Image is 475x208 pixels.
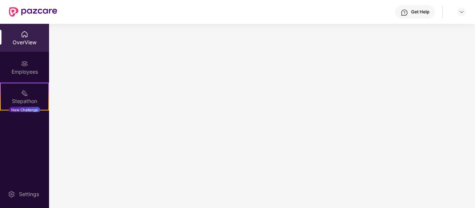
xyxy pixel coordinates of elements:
[459,9,465,15] img: svg+xml;base64,PHN2ZyBpZD0iRHJvcGRvd24tMzJ4MzIiIHhtbG5zPSJodHRwOi8vd3d3LnczLm9yZy8yMDAwL3N2ZyIgd2...
[8,191,15,198] img: svg+xml;base64,PHN2ZyBpZD0iU2V0dGluZy0yMHgyMCIgeG1sbnM9Imh0dHA6Ly93d3cudzMub3JnLzIwMDAvc3ZnIiB3aW...
[9,7,57,17] img: New Pazcare Logo
[401,9,408,16] img: svg+xml;base64,PHN2ZyBpZD0iSGVscC0zMngzMiIgeG1sbnM9Imh0dHA6Ly93d3cudzMub3JnLzIwMDAvc3ZnIiB3aWR0aD...
[9,107,40,113] div: New Challenge
[17,191,41,198] div: Settings
[21,31,28,38] img: svg+xml;base64,PHN2ZyBpZD0iSG9tZSIgeG1sbnM9Imh0dHA6Ly93d3cudzMub3JnLzIwMDAvc3ZnIiB3aWR0aD0iMjAiIG...
[411,9,429,15] div: Get Help
[21,89,28,97] img: svg+xml;base64,PHN2ZyB4bWxucz0iaHR0cDovL3d3dy53My5vcmcvMjAwMC9zdmciIHdpZHRoPSIyMSIgaGVpZ2h0PSIyMC...
[1,97,48,105] div: Stepathon
[21,60,28,67] img: svg+xml;base64,PHN2ZyBpZD0iRW1wbG95ZWVzIiB4bWxucz0iaHR0cDovL3d3dy53My5vcmcvMjAwMC9zdmciIHdpZHRoPS...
